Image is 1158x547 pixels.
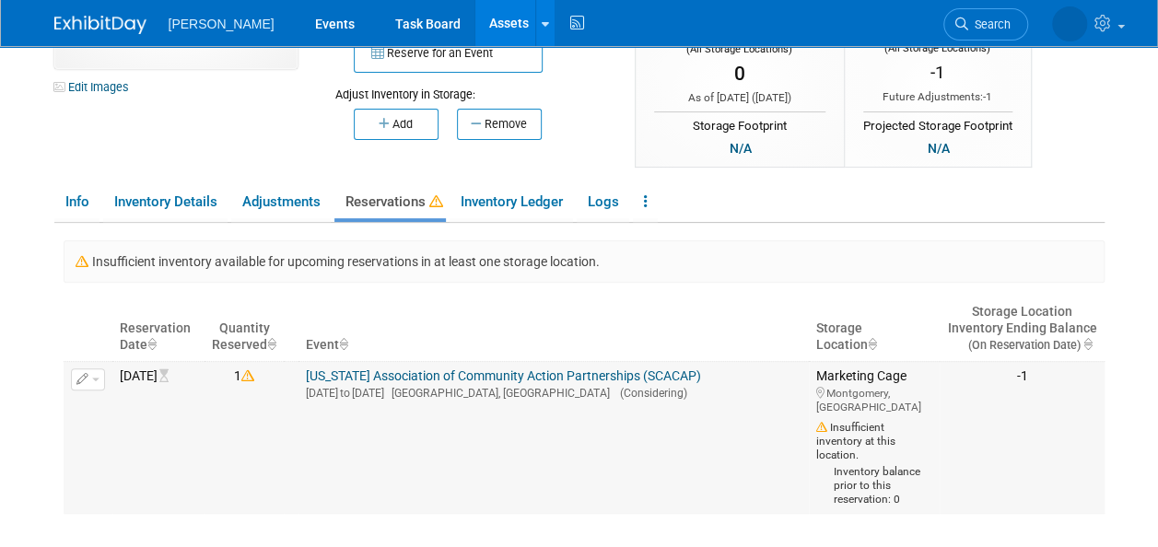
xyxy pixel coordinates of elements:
[54,76,136,99] a: Edit Images
[384,387,610,400] span: [GEOGRAPHIC_DATA], [GEOGRAPHIC_DATA]
[354,109,439,140] button: Add
[457,109,542,140] button: Remove
[54,186,99,218] a: Info
[450,186,573,218] a: Inventory Ledger
[952,338,1080,352] span: (On Reservation Date)
[241,369,254,382] i: Insufficient quantity available at storage location
[943,8,1028,41] a: Search
[809,297,941,361] th: Storage Location : activate to sort column ascending
[755,91,788,104] span: [DATE]
[334,186,446,218] a: Reservations
[306,384,801,401] div: [DATE] [DATE]
[338,387,352,400] span: to
[863,111,1012,135] div: Projected Storage Footprint
[613,387,687,400] span: (Considering)
[205,361,284,514] td: 1
[816,462,933,506] div: Inventory balance prior to this reservation: 0
[169,17,275,31] span: [PERSON_NAME]
[816,415,933,462] div: Insufficient inventory at this location.
[940,297,1104,361] th: Storage LocationInventory Ending Balance (On Reservation Date) : activate to sort column ascending
[930,62,945,83] span: -1
[64,240,1105,283] div: Insufficient inventory available for upcoming reservations in at least one storage location.
[112,297,205,361] th: ReservationDate : activate to sort column ascending
[816,384,933,414] div: Montgomery, [GEOGRAPHIC_DATA]
[968,17,1011,31] span: Search
[654,40,825,57] div: (All Storage Locations)
[298,297,809,361] th: Event : activate to sort column ascending
[816,422,830,433] i: Insufficient quantity available at storage location
[577,186,629,218] a: Logs
[112,361,205,514] td: [DATE]
[724,138,757,158] div: N/A
[863,39,1012,56] div: (All Storage Locations)
[335,73,607,103] div: Adjust Inventory in Storage:
[734,63,745,85] span: 0
[983,90,992,103] span: -1
[54,16,146,34] img: ExhibitDay
[159,369,178,382] i: Future Date
[231,186,331,218] a: Adjustments
[1052,6,1087,41] img: Amber Vincent
[654,90,825,106] div: As of [DATE] ( )
[922,138,955,158] div: N/A
[103,186,228,218] a: Inventory Details
[654,111,825,135] div: Storage Footprint
[306,368,701,383] a: [US_STATE] Association of Community Action Partnerships (SCACAP)
[205,297,284,361] th: Quantity&nbsp;&nbsp;&nbsp;Reserved : activate to sort column ascending
[863,89,1012,105] div: Future Adjustments:
[816,368,933,507] div: Marketing Cage
[947,368,1096,385] div: -1
[354,34,543,73] button: Reserve for an Event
